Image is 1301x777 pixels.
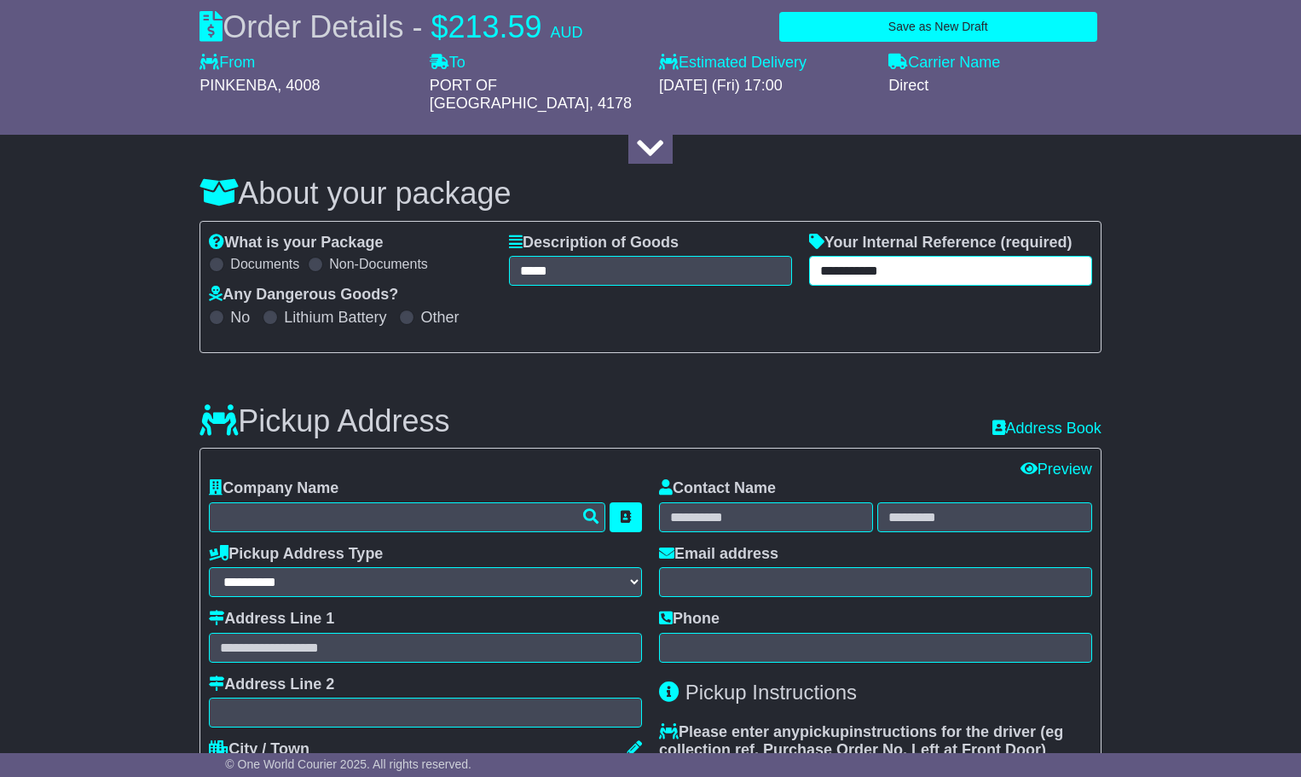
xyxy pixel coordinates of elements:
div: Direct [888,77,1101,96]
label: Contact Name [659,479,776,498]
button: Save as New Draft [779,12,1097,42]
label: Documents [230,256,299,272]
label: To [430,54,465,72]
span: © One World Courier 2025. All rights reserved. [225,757,471,771]
label: Email address [659,545,778,564]
span: PINKENBA [199,77,277,94]
label: Carrier Name [888,54,1000,72]
span: , 4178 [589,95,632,112]
label: Address Line 1 [209,610,334,629]
h3: Pickup Address [199,404,449,438]
label: Non-Documents [329,256,428,272]
span: pickup [800,723,849,740]
label: Other [420,309,459,328]
label: Address Line 2 [209,676,334,694]
label: Any Dangerous Goods? [209,286,398,304]
span: 213.59 [448,9,541,44]
div: Order Details - [199,9,582,45]
a: Preview [1021,461,1092,478]
span: , 4008 [277,77,320,94]
label: From [199,54,255,72]
span: AUD [551,24,583,41]
span: $ [431,9,448,44]
label: Description of Goods [509,234,679,252]
label: Pickup Address Type [209,545,383,564]
label: Phone [659,610,720,629]
span: Pickup Instructions [685,681,857,704]
label: Lithium Battery [284,309,386,328]
label: Please enter any instructions for the driver ( ) [659,723,1092,760]
a: Address Book [992,420,1102,438]
label: No [230,309,250,328]
label: City / Town [209,740,309,759]
label: What is your Package [209,234,383,252]
label: Company Name [209,479,338,498]
span: eg collection ref, Purchase Order No, Left at Front Door [659,723,1063,759]
div: [DATE] (Fri) 17:00 [659,77,871,96]
h3: About your package [199,177,1101,211]
label: Estimated Delivery [659,54,871,72]
span: PORT OF [GEOGRAPHIC_DATA] [430,77,589,113]
label: Your Internal Reference (required) [809,234,1073,252]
